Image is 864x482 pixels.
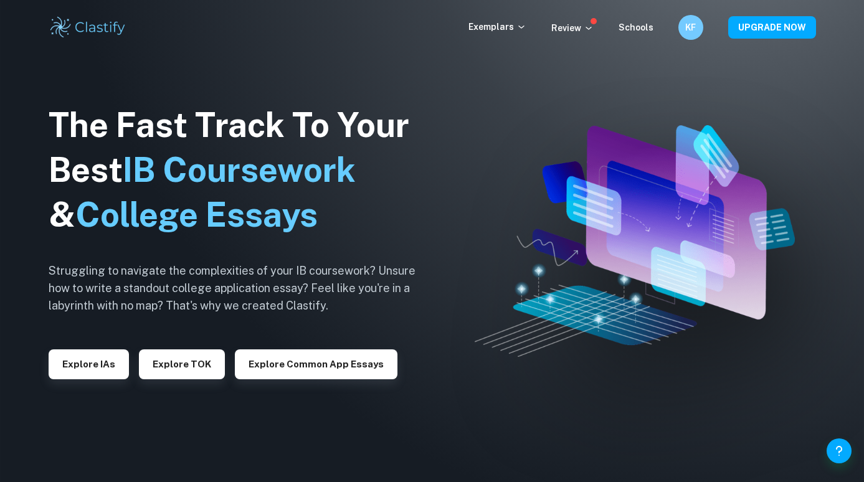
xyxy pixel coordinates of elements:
p: Exemplars [468,20,526,34]
h1: The Fast Track To Your Best & [49,103,435,237]
span: IB Coursework [123,150,356,189]
a: Explore Common App essays [235,357,397,369]
a: Explore IAs [49,357,129,369]
h6: KF [683,21,698,34]
a: Explore TOK [139,357,225,369]
button: UPGRADE NOW [728,16,816,39]
span: College Essays [75,195,318,234]
a: Schools [619,22,653,32]
button: Help and Feedback [827,438,852,463]
button: Explore Common App essays [235,349,397,379]
p: Review [551,21,594,35]
button: Explore TOK [139,349,225,379]
img: Clastify logo [49,15,128,40]
img: Clastify hero [475,125,795,357]
button: KF [678,15,703,40]
h6: Struggling to navigate the complexities of your IB coursework? Unsure how to write a standout col... [49,262,435,314]
button: Explore IAs [49,349,129,379]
